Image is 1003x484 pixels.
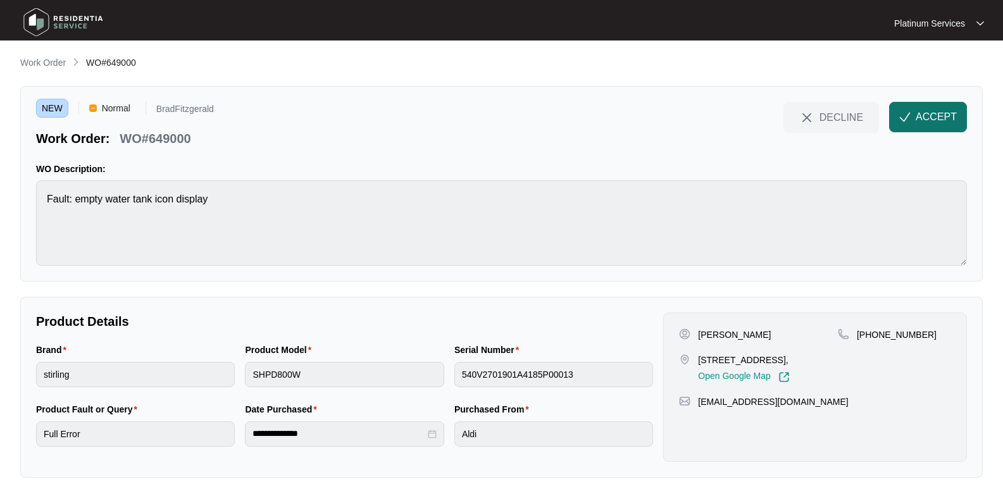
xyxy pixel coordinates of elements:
img: map-pin [679,395,690,407]
p: WO#649000 [120,130,190,147]
textarea: Fault: empty water tank icon display [36,180,967,266]
label: Purchased From [454,403,534,416]
label: Product Model [245,344,316,356]
label: Product Fault or Query [36,403,142,416]
img: chevron-right [71,57,81,67]
input: Brand [36,362,235,387]
img: check-Icon [899,111,911,123]
label: Brand [36,344,72,356]
img: user-pin [679,328,690,340]
p: [PERSON_NAME] [698,328,771,341]
img: Vercel Logo [89,104,97,112]
span: NEW [36,99,68,118]
a: Work Order [18,56,68,70]
input: Product Model [245,362,444,387]
input: Serial Number [454,362,653,387]
img: dropdown arrow [976,20,984,27]
span: DECLINE [819,110,863,124]
input: Date Purchased [252,427,425,440]
p: [EMAIL_ADDRESS][DOMAIN_NAME] [698,395,848,408]
img: map-pin [679,354,690,365]
span: Normal [97,99,135,118]
button: check-IconACCEPT [889,102,967,132]
img: map-pin [838,328,849,340]
p: WO Description: [36,163,967,175]
p: Work Order [20,56,66,69]
input: Product Fault or Query [36,421,235,447]
img: residentia service logo [19,3,108,41]
p: Product Details [36,313,653,330]
span: WO#649000 [86,58,136,68]
p: [PHONE_NUMBER] [857,328,937,341]
p: Work Order: [36,130,109,147]
img: Link-External [778,371,790,383]
p: BradFitzgerald [156,104,214,118]
img: close-Icon [799,110,814,125]
span: ACCEPT [916,109,957,125]
a: Open Google Map [698,371,789,383]
p: [STREET_ADDRESS], [698,354,789,366]
p: Platinum Services [894,17,965,30]
input: Purchased From [454,421,653,447]
label: Serial Number [454,344,524,356]
label: Date Purchased [245,403,321,416]
button: close-IconDECLINE [783,102,879,132]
